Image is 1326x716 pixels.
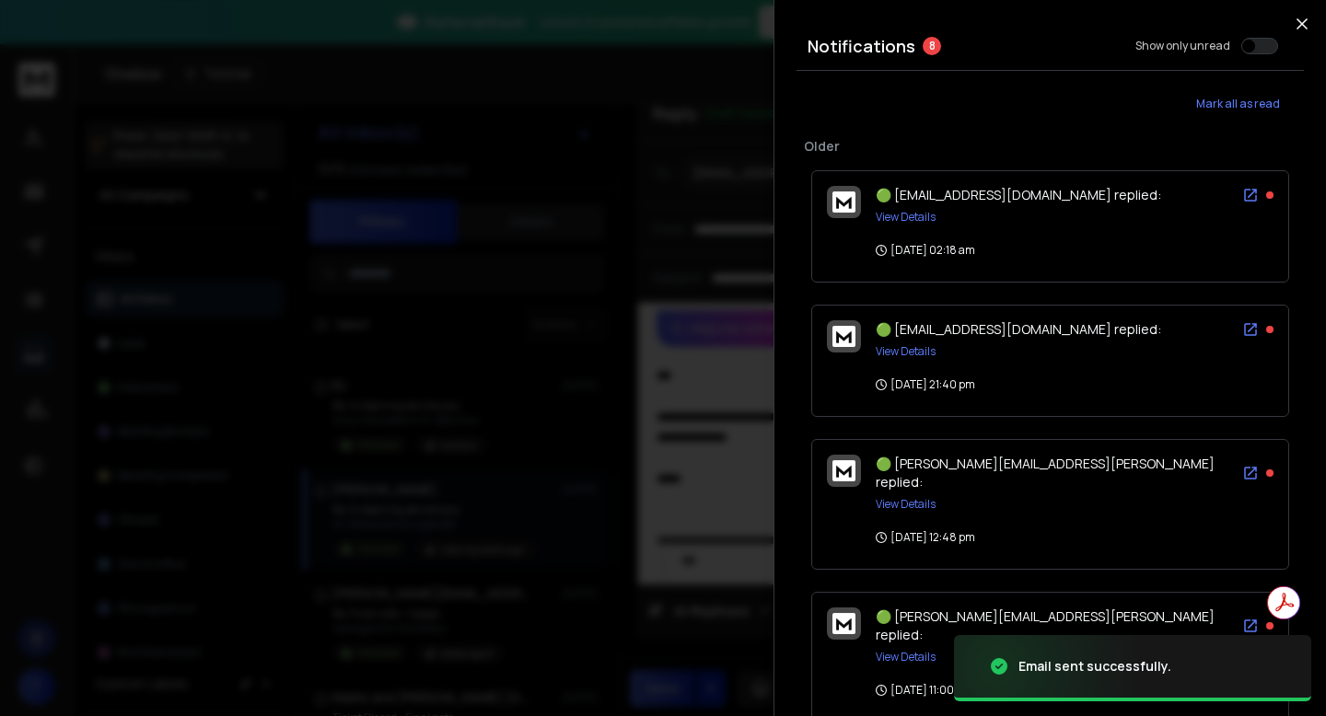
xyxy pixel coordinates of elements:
label: Show only unread [1135,39,1230,53]
span: 🟢 [EMAIL_ADDRESS][DOMAIN_NAME] replied: [876,186,1161,203]
div: Email sent successfully. [1018,657,1171,676]
img: logo [832,191,855,213]
button: Mark all as read [1171,86,1304,122]
span: Mark all as read [1196,97,1280,111]
img: logo [832,613,855,634]
button: View Details [876,210,936,225]
span: 🟢 [PERSON_NAME][EMAIL_ADDRESS][PERSON_NAME] replied: [876,455,1215,491]
p: Older [804,137,1297,156]
p: [DATE] 21:40 pm [876,377,975,392]
img: logo [832,460,855,481]
span: 🟢 [PERSON_NAME][EMAIL_ADDRESS][PERSON_NAME] replied: [876,607,1215,643]
span: 8 [923,37,941,55]
p: [DATE] 11:00 am [876,683,972,698]
p: [DATE] 12:48 pm [876,530,975,545]
p: [DATE] 02:18 am [876,243,975,258]
img: logo [832,326,855,347]
span: 🟢 [EMAIL_ADDRESS][DOMAIN_NAME] replied: [876,320,1161,338]
button: View Details [876,650,936,664]
h3: Notifications [808,33,915,59]
button: View Details [876,497,936,512]
button: View Details [876,344,936,359]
